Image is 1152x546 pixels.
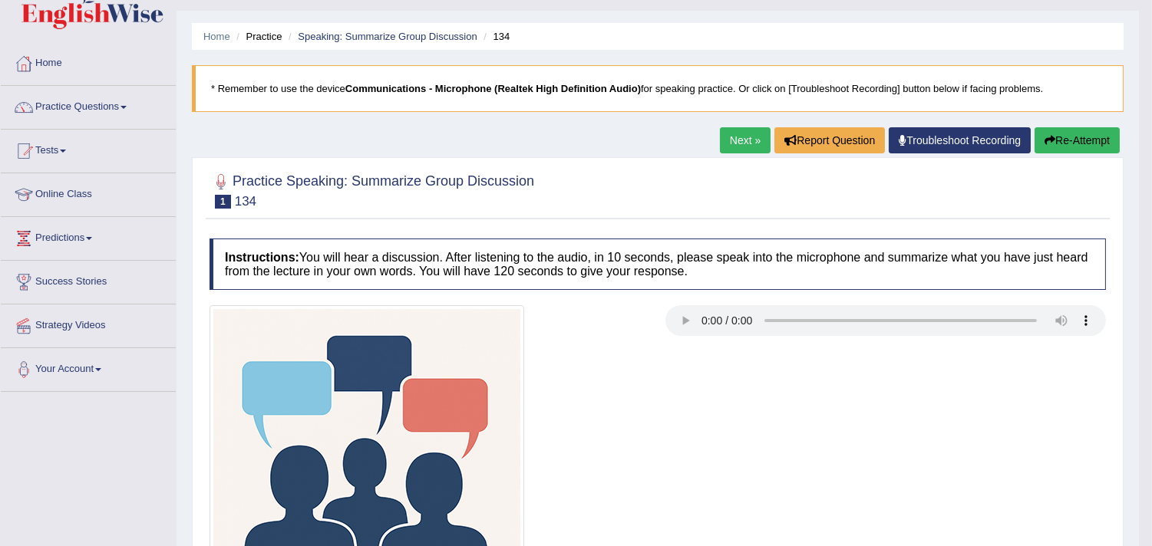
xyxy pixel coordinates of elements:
a: Your Account [1,348,176,386]
li: 134 [480,29,510,44]
a: Speaking: Summarize Group Discussion [298,31,477,42]
a: Strategy Videos [1,304,176,343]
a: Home [1,42,176,81]
a: Home [203,31,230,42]
button: Report Question [774,127,885,153]
blockquote: * Remember to use the device for speaking practice. Or click on [Troubleshoot Recording] button b... [192,65,1124,112]
a: Tests [1,130,176,168]
a: Online Class [1,173,176,212]
h4: You will hear a discussion. After listening to the audio, in 10 seconds, please speak into the mi... [210,238,1106,290]
a: Predictions [1,217,176,255]
a: Troubleshoot Recording [889,127,1031,153]
h2: Practice Speaking: Summarize Group Discussion [210,170,534,209]
a: Next » [720,127,771,153]
a: Practice Questions [1,86,176,124]
a: Success Stories [1,261,176,299]
span: 1 [215,195,231,209]
button: Re-Attempt [1035,127,1120,153]
b: Instructions: [225,251,299,264]
li: Practice [233,29,282,44]
b: Communications - Microphone (Realtek High Definition Audio) [345,83,641,94]
small: 134 [235,194,256,209]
